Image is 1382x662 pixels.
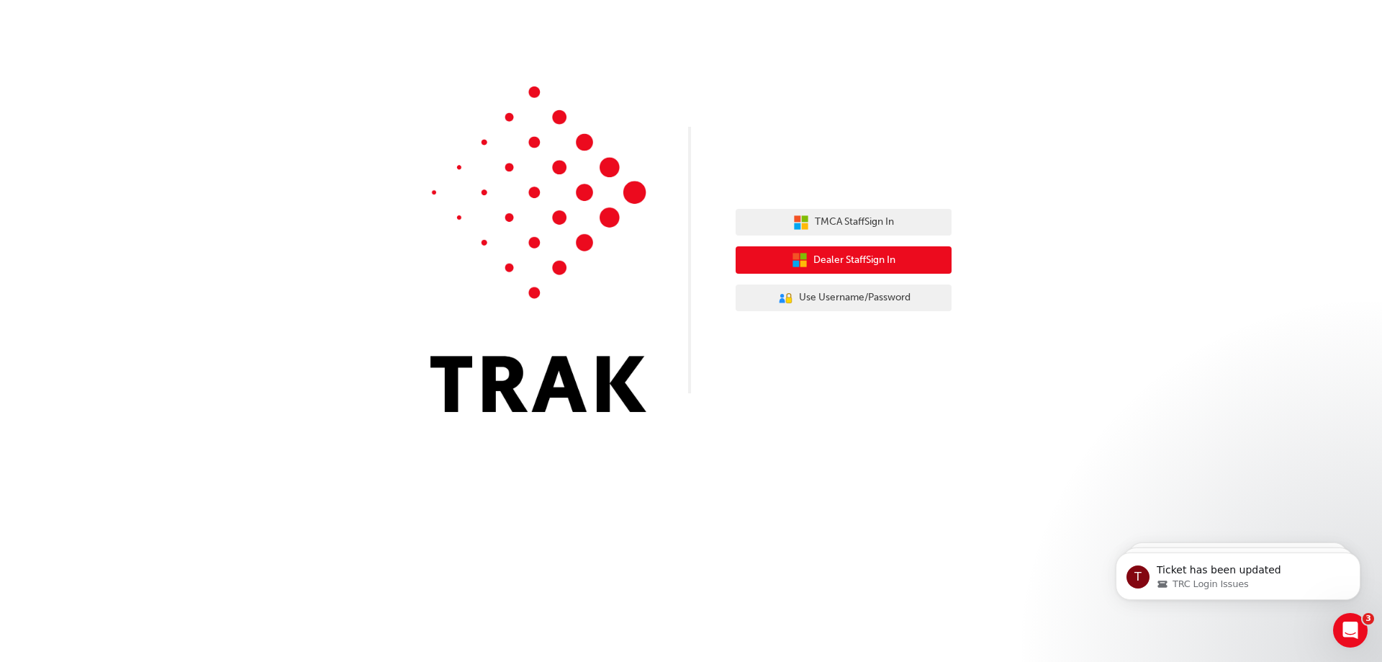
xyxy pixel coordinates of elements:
[736,285,952,312] button: Use Username/Password
[813,252,895,269] span: Dealer Staff Sign In
[815,214,894,231] span: TMCA Staff Sign In
[430,86,646,412] img: Trak
[1094,522,1382,623] iframe: Intercom notifications message
[1363,613,1374,625] span: 3
[799,290,911,306] span: Use Username/Password
[736,209,952,236] button: TMCA StaffSign In
[1333,613,1368,648] iframe: Intercom live chat
[736,246,952,274] button: Dealer StaffSign In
